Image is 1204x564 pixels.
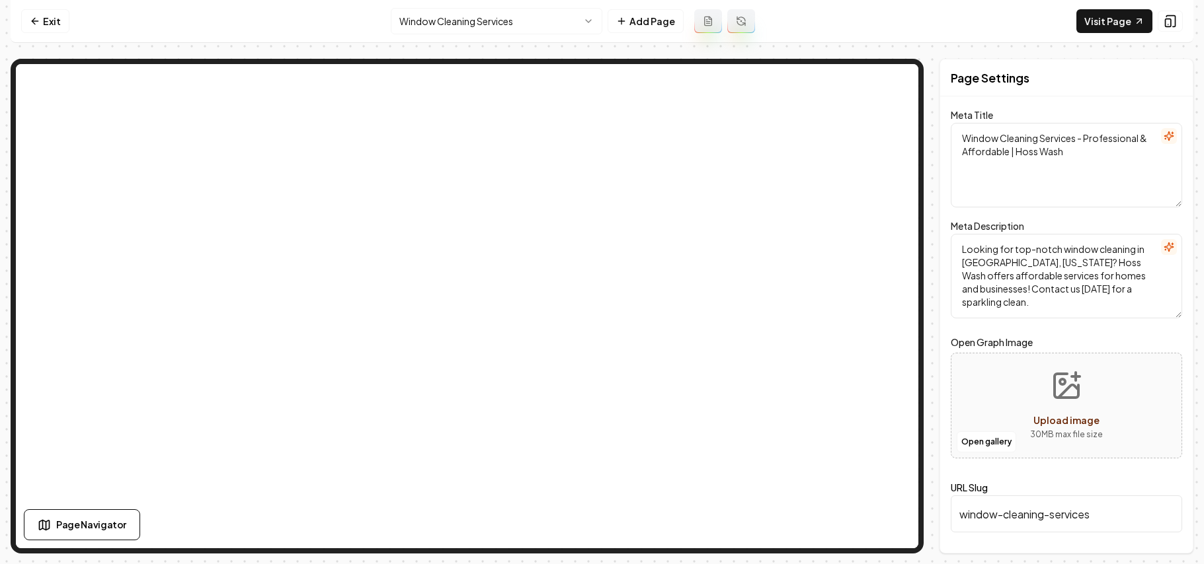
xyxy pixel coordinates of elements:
a: Visit Page [1076,9,1152,33]
h2: Page Settings [951,69,1029,87]
button: Page Navigator [24,509,140,540]
span: Page Navigator [56,518,126,532]
button: Upload image [1020,359,1113,452]
button: Add admin page prompt [694,9,722,33]
label: URL Slug [951,481,988,493]
button: Regenerate page [727,9,755,33]
label: Open Graph Image [951,334,1182,350]
button: Add Page [608,9,684,33]
p: 30 MB max file size [1030,428,1103,441]
button: Open gallery [957,431,1016,452]
a: Exit [21,9,69,33]
span: Upload image [1033,414,1100,426]
label: Meta Title [951,109,993,121]
label: Meta Description [951,220,1024,232]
